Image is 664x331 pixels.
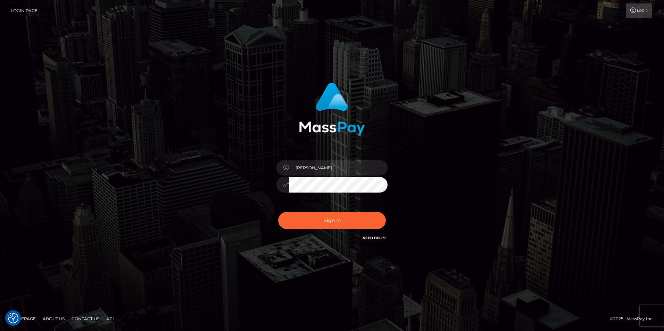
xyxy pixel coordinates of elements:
[103,313,117,324] a: API
[11,3,38,18] a: Login Page
[626,3,652,18] a: Login
[8,313,18,323] button: Consent Preferences
[363,236,386,240] a: Need Help?
[69,313,102,324] a: Contact Us
[278,212,386,229] button: Sign in
[610,315,659,323] div: © 2025 , MassPay Inc.
[40,313,67,324] a: About Us
[8,313,39,324] a: Homepage
[8,313,18,323] img: Revisit consent button
[299,83,365,136] img: MassPay Login
[289,160,388,176] input: Username...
